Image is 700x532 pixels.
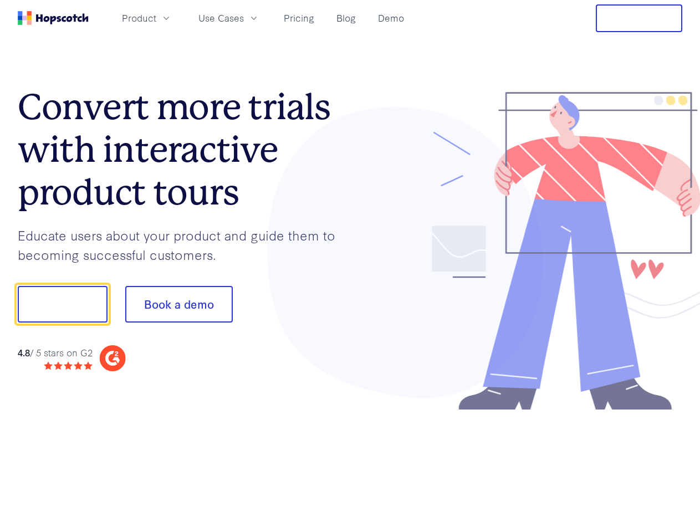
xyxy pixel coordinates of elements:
[122,11,156,25] span: Product
[279,9,319,27] a: Pricing
[18,286,108,323] button: Show me!
[18,346,93,360] div: / 5 stars on G2
[332,9,360,27] a: Blog
[18,346,30,359] strong: 4.8
[18,86,350,213] h1: Convert more trials with interactive product tours
[115,9,178,27] button: Product
[596,4,682,32] button: Free Trial
[18,11,89,25] a: Home
[18,226,350,264] p: Educate users about your product and guide them to becoming successful customers.
[198,11,244,25] span: Use Cases
[374,9,408,27] a: Demo
[125,286,233,323] button: Book a demo
[192,9,266,27] button: Use Cases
